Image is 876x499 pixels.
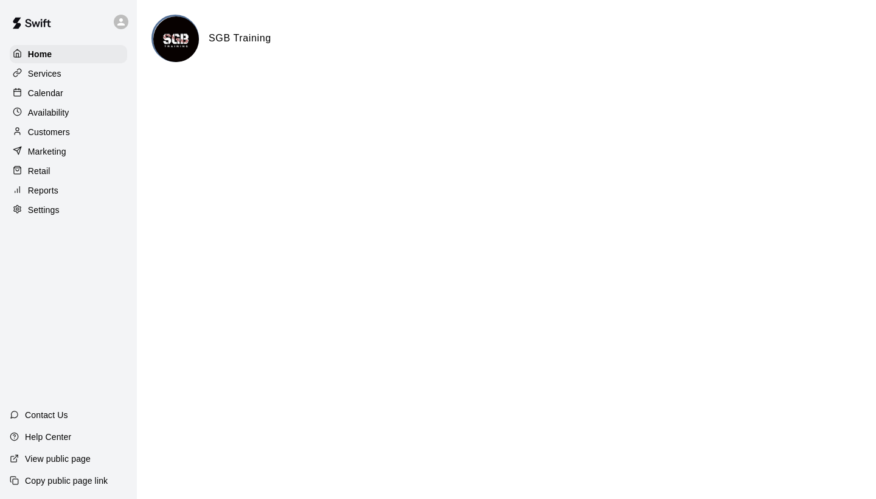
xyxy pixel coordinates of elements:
[10,103,127,122] a: Availability
[28,204,60,216] p: Settings
[28,126,70,138] p: Customers
[10,123,127,141] a: Customers
[10,181,127,200] a: Reports
[25,475,108,487] p: Copy public page link
[10,65,127,83] a: Services
[25,409,68,421] p: Contact Us
[28,145,66,158] p: Marketing
[28,184,58,197] p: Reports
[10,142,127,161] a: Marketing
[153,16,199,62] img: SGB Training logo
[28,165,50,177] p: Retail
[25,431,71,443] p: Help Center
[10,162,127,180] a: Retail
[209,30,271,46] h6: SGB Training
[25,453,91,465] p: View public page
[10,84,127,102] a: Calendar
[10,201,127,219] a: Settings
[10,45,127,63] a: Home
[28,106,69,119] p: Availability
[28,87,63,99] p: Calendar
[28,48,52,60] p: Home
[28,68,61,80] p: Services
